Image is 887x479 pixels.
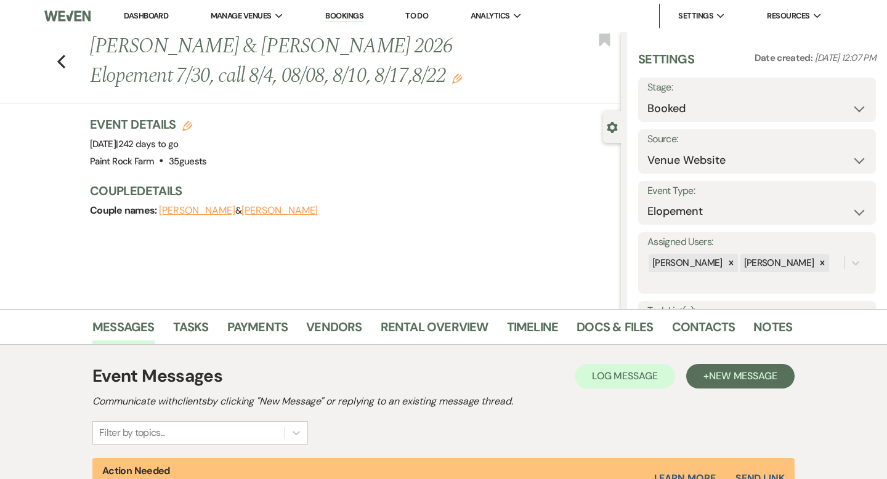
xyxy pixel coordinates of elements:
[507,317,559,344] a: Timeline
[159,204,318,217] span: &
[90,32,510,91] h1: [PERSON_NAME] & [PERSON_NAME] 2026 Elopement 7/30, call 8/4, 08/08, 8/10, 8/17,8/22
[99,425,165,440] div: Filter by topics...
[90,138,179,150] span: [DATE]
[405,10,428,21] a: To Do
[90,155,154,167] span: Paint Rock Farm
[709,369,777,382] span: New Message
[471,10,510,22] span: Analytics
[647,131,867,148] label: Source:
[92,394,795,409] h2: Communicate with clients by clicking "New Message" or replying to an existing message thread.
[44,3,91,29] img: Weven Logo
[325,10,363,22] a: Bookings
[90,116,207,133] h3: Event Details
[647,79,867,97] label: Stage:
[159,206,235,215] button: [PERSON_NAME]
[227,317,288,344] a: Payments
[169,155,207,167] span: 35 guests
[452,73,462,84] button: Edit
[672,317,735,344] a: Contacts
[92,363,222,389] h1: Event Messages
[647,233,867,251] label: Assigned Users:
[678,10,713,22] span: Settings
[173,317,209,344] a: Tasks
[753,317,792,344] a: Notes
[241,206,318,215] button: [PERSON_NAME]
[306,317,362,344] a: Vendors
[649,254,724,272] div: [PERSON_NAME]
[118,138,179,150] span: 242 days to go
[592,369,658,382] span: Log Message
[638,50,694,78] h3: Settings
[686,364,795,388] button: +New Message
[647,302,867,320] label: Task List(s):
[92,317,155,344] a: Messages
[124,10,168,21] a: Dashboard
[211,10,272,22] span: Manage Venues
[740,254,816,272] div: [PERSON_NAME]
[755,52,815,64] span: Date created:
[116,138,178,150] span: |
[815,52,876,64] span: [DATE] 12:07 PM
[607,121,618,132] button: Close lead details
[90,182,609,199] h3: Couple Details
[647,182,867,200] label: Event Type:
[767,10,809,22] span: Resources
[102,464,170,477] strong: Action Needed
[381,317,488,344] a: Rental Overview
[577,317,653,344] a: Docs & Files
[575,364,675,388] button: Log Message
[90,204,159,217] span: Couple names:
